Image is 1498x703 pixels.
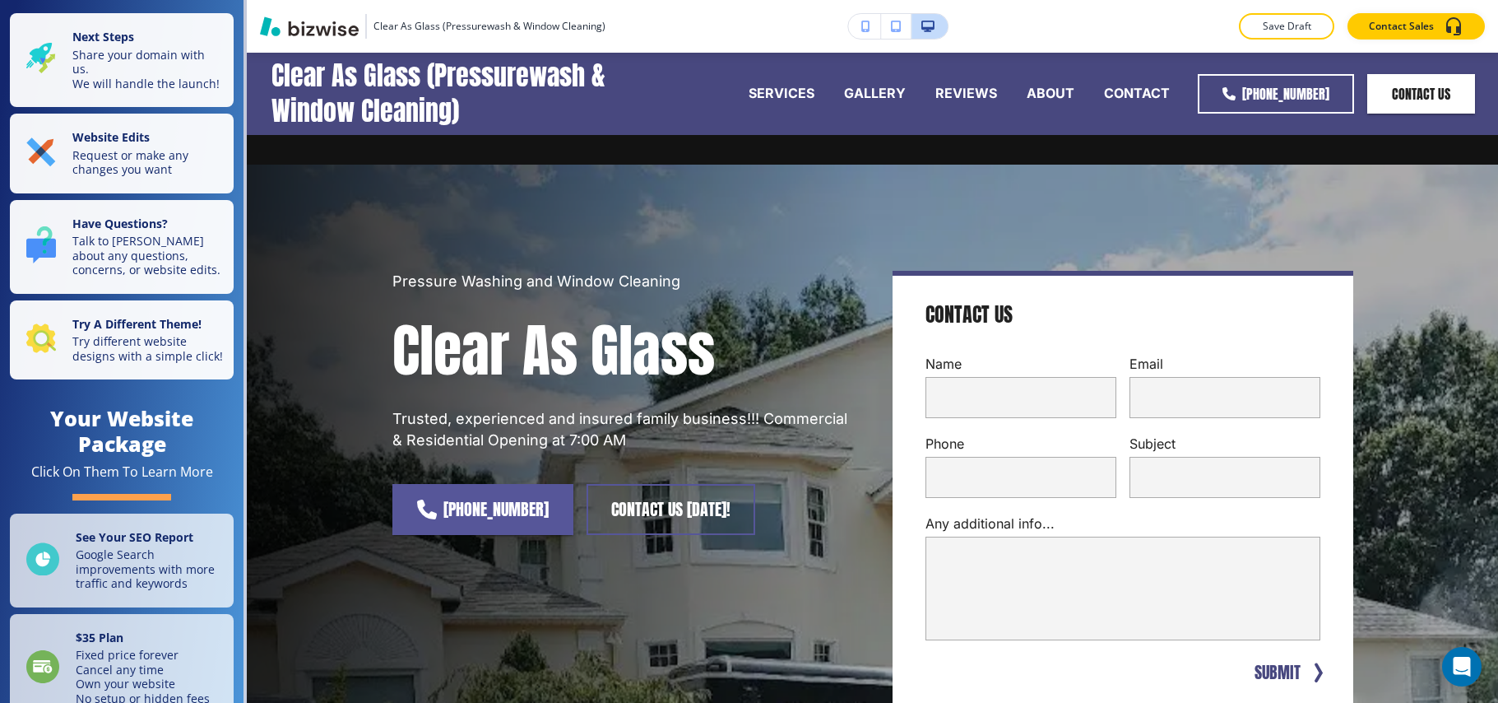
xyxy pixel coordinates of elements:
[72,216,168,231] strong: Have Questions?
[76,630,123,645] strong: $ 35 Plan
[392,271,853,292] p: Pressure Washing and Window Cleaning
[1027,84,1074,103] p: ABOUT
[260,14,605,39] button: Clear As Glass (Pressurewash & Window Cleaning)
[749,84,814,103] p: SERVICES
[10,406,234,457] h4: Your Website Package
[935,84,997,103] p: REVIEWS
[31,463,213,481] div: Click On Them To Learn More
[72,334,224,363] p: Try different website designs with a simple click!
[72,148,224,177] p: Request or make any changes you want
[1251,660,1304,685] button: SUBMIT
[1347,13,1485,40] button: Contact Sales
[1369,19,1434,34] p: Contact Sales
[72,129,150,145] strong: Website Edits
[10,514,234,608] a: See Your SEO ReportGoogle Search improvements with more traffic and keywords
[10,114,234,193] button: Website EditsRequest or make any changes you want
[392,408,853,451] p: Trusted, experienced and insured family business!!! Commercial & Residential Opening at 7:00 AM
[72,48,224,91] p: Share your domain with us. We will handle the launch!
[72,316,202,332] strong: Try A Different Theme!
[1260,19,1313,34] p: Save Draft
[10,300,234,380] button: Try A Different Theme!Try different website designs with a simple click!
[1129,435,1320,454] p: Subject
[271,58,637,128] h4: Clear As Glass (Pressurewash & Window Cleaning)
[925,355,1116,374] p: Name
[72,234,224,277] p: Talk to [PERSON_NAME] about any questions, concerns, or website edits.
[76,547,224,591] p: Google Search improvements with more traffic and keywords
[76,529,193,545] strong: See Your SEO Report
[1104,84,1170,103] p: CONTACT
[373,19,605,34] h3: Clear As Glass (Pressurewash & Window Cleaning)
[925,435,1116,454] p: Phone
[392,312,853,389] h1: Clear As Glass
[587,484,755,535] button: CONTACT US [DATE]!
[10,200,234,294] button: Have Questions?Talk to [PERSON_NAME] about any questions, concerns, or website edits.
[925,302,1013,328] h4: Contact Us
[72,29,134,44] strong: Next Steps
[1442,647,1482,687] div: Open Intercom Messenger
[1367,74,1475,114] button: Contact Us
[260,16,359,36] img: Bizwise Logo
[10,13,234,107] button: Next StepsShare your domain with us.We will handle the launch!
[844,84,906,103] p: GALLERY
[1239,13,1334,40] button: Save Draft
[925,514,1320,533] p: Any additional info...
[1198,74,1354,114] a: [PHONE_NUMBER]
[1129,355,1320,374] p: Email
[392,484,573,535] a: [PHONE_NUMBER]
